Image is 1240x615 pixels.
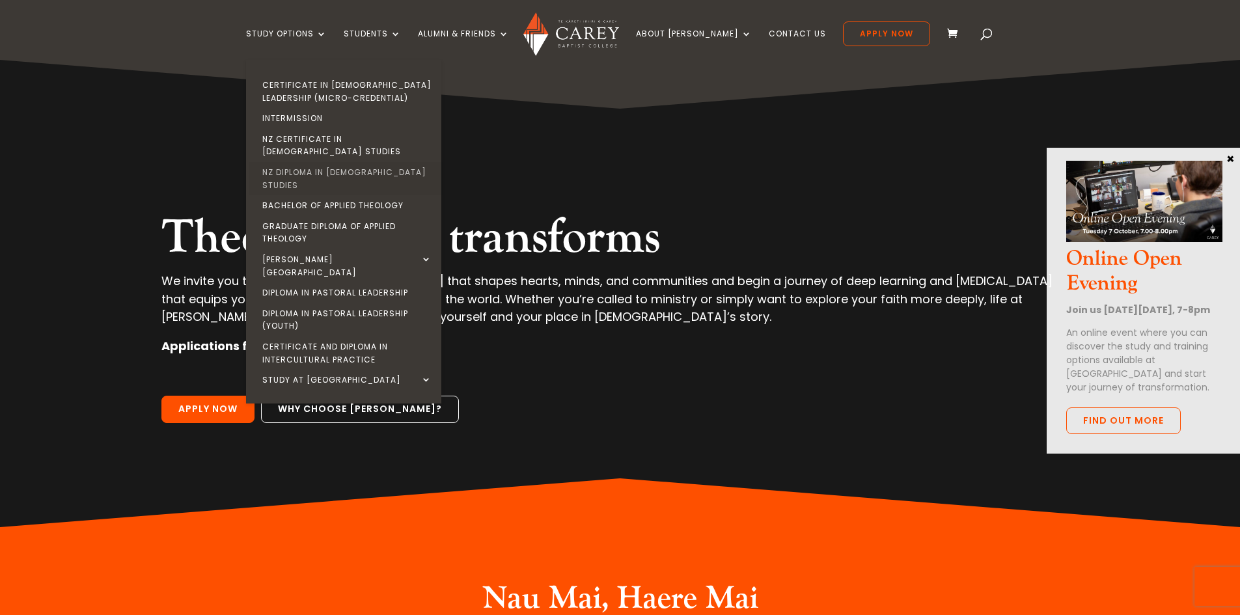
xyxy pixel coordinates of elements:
img: Online Open Evening Oct 2025 [1066,161,1222,243]
h2: Theology that transforms [161,210,1078,272]
h3: Online Open Evening [1066,247,1222,303]
a: Alumni & Friends [418,29,509,60]
a: Study at [GEOGRAPHIC_DATA] [249,370,445,390]
a: Graduate Diploma of Applied Theology [249,216,445,249]
a: Students [344,29,401,60]
a: Contact Us [769,29,826,60]
img: Carey Baptist College [523,12,619,56]
a: Apply Now [843,21,930,46]
a: NZ Diploma in [DEMOGRAPHIC_DATA] Studies [249,162,445,195]
p: We invite you to discover [DEMOGRAPHIC_DATA] that shapes hearts, minds, and communities and begin... [161,272,1078,337]
a: [PERSON_NAME][GEOGRAPHIC_DATA] [249,249,445,282]
a: Intermission [249,108,445,129]
a: Diploma in Pastoral Leadership (Youth) [249,303,445,336]
a: Why choose [PERSON_NAME]? [261,396,459,423]
strong: Applications for 2026 are now open! [161,338,384,354]
a: Bachelor of Applied Theology [249,195,445,216]
a: About [PERSON_NAME] [636,29,752,60]
a: Study Options [246,29,327,60]
a: Find out more [1066,407,1181,435]
a: Diploma in Pastoral Leadership [249,282,445,303]
a: Certificate and Diploma in Intercultural Practice [249,336,445,370]
a: Certificate in [DEMOGRAPHIC_DATA] Leadership (Micro-credential) [249,75,445,108]
a: Online Open Evening Oct 2025 [1066,231,1222,246]
a: Apply Now [161,396,255,423]
a: NZ Certificate in [DEMOGRAPHIC_DATA] Studies [249,129,445,162]
button: Close [1224,152,1237,164]
p: An online event where you can discover the study and training options available at [GEOGRAPHIC_DA... [1066,326,1222,394]
strong: Join us [DATE][DATE], 7-8pm [1066,303,1210,316]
